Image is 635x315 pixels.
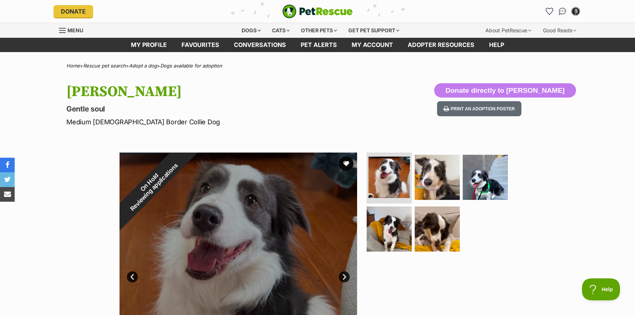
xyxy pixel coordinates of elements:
[538,23,581,38] div: Good Reads
[339,271,350,282] a: Next
[415,155,460,200] img: Photo of Nelly
[482,38,511,52] a: Help
[66,83,377,100] h1: [PERSON_NAME]
[463,155,508,200] img: Photo of Nelly
[282,4,353,18] a: PetRescue
[99,132,204,237] div: On Hold
[160,63,222,69] a: Dogs available for adoption
[367,206,412,252] img: Photo of Nelly
[570,6,581,17] button: My account
[66,117,377,127] p: Medium [DEMOGRAPHIC_DATA] Border Collie Dog
[339,156,353,171] button: favourite
[293,38,344,52] a: Pet alerts
[227,38,293,52] a: conversations
[582,278,620,300] iframe: Help Scout Beacon - Open
[236,23,266,38] div: Dogs
[344,38,400,52] a: My account
[48,63,587,69] div: > > >
[59,23,88,36] a: Menu
[129,162,179,212] span: Reviewing applications
[267,23,295,38] div: Cats
[174,38,227,52] a: Favourites
[67,27,83,33] span: Menu
[127,271,138,282] a: Prev
[400,38,482,52] a: Adopter resources
[480,23,536,38] div: About PetRescue
[343,23,404,38] div: Get pet support
[54,5,93,18] a: Donate
[368,157,410,198] img: Photo of Nelly
[543,6,581,17] ul: Account quick links
[557,6,568,17] a: Conversations
[66,63,80,69] a: Home
[572,8,579,15] img: Valeria Bortotto profile pic
[434,83,576,98] button: Donate directly to [PERSON_NAME]
[437,101,521,116] button: Print an adoption poster
[124,38,174,52] a: My profile
[559,8,566,15] img: chat-41dd97257d64d25036548639549fe6c8038ab92f7586957e7f3b1b290dea8141.svg
[83,63,126,69] a: Rescue pet search
[282,4,353,18] img: logo-e224e6f780fb5917bec1dbf3a21bbac754714ae5b6737aabdf751b685950b380.svg
[543,6,555,17] a: Favourites
[66,104,377,114] p: Gentle soul
[415,206,460,252] img: Photo of Nelly
[296,23,342,38] div: Other pets
[129,63,157,69] a: Adopt a dog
